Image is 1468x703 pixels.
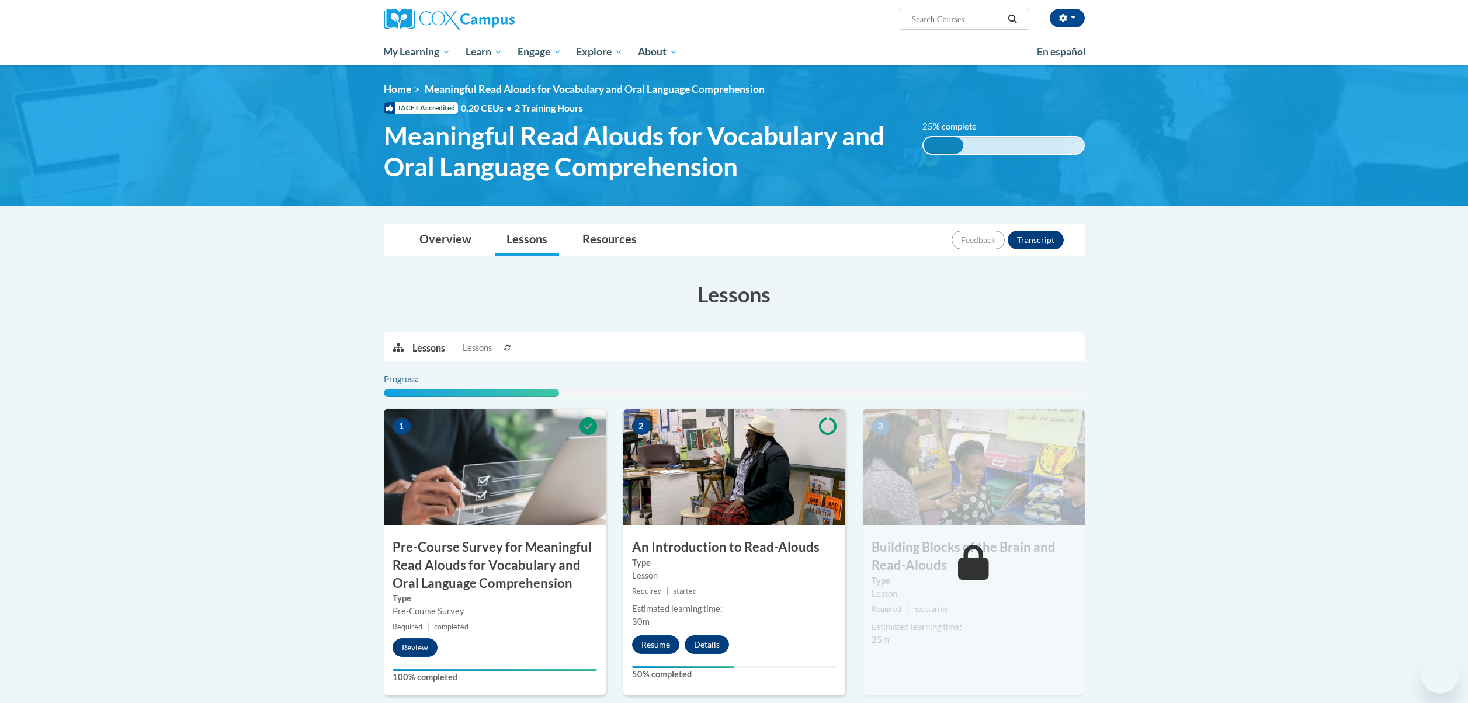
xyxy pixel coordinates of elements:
[576,45,623,59] span: Explore
[461,102,515,114] span: 0.20 CEUs
[632,635,679,654] button: Resume
[393,622,422,631] span: Required
[571,225,648,256] a: Resources
[384,409,606,525] img: Course Image
[384,9,606,30] a: Cox Campus
[872,575,1076,587] label: Type
[384,120,905,182] span: Meaningful Read Alouds for Vocabulary and Oral Language Comprehension
[952,231,1005,249] button: Feedback
[510,39,569,65] a: Engage
[872,587,1076,600] div: Lesson
[393,605,597,618] div: Pre-Course Survey
[376,39,459,65] a: My Learning
[366,39,1102,65] div: Main menu
[568,39,630,65] a: Explore
[872,621,1076,634] div: Estimated learning time:
[630,39,685,65] a: About
[872,635,889,645] span: 25m
[872,417,890,435] span: 3
[632,666,734,668] div: Your progress
[408,225,483,256] a: Overview
[458,39,510,65] a: Learn
[906,605,908,614] span: |
[674,587,697,596] span: started
[632,668,837,681] label: 50% completed
[863,538,1085,575] h3: Building Blocks of the Brain and Read-Alouds
[910,12,1004,26] input: Search Courses
[632,556,837,569] label: Type
[667,587,669,596] span: |
[506,102,512,113] span: •
[518,45,561,59] span: Engage
[1008,231,1064,249] button: Transcript
[1037,46,1086,58] span: En español
[924,137,963,154] div: 25% complete
[393,671,597,684] label: 100% completed
[922,120,990,133] label: 25% complete
[1050,9,1085,27] button: Account Settings
[1421,656,1459,694] iframe: Button to launch messaging window
[495,225,559,256] a: Lessons
[632,417,651,435] span: 2
[623,538,845,556] h3: An Introduction to Read-Alouds
[515,102,583,113] span: 2 Training Hours
[685,635,729,654] button: Details
[425,83,765,95] span: Meaningful Read Alouds for Vocabulary and Oral Language Comprehension
[393,669,597,671] div: Your progress
[463,342,492,354] span: Lessons
[872,605,901,614] span: Required
[427,622,429,631] span: |
[384,102,458,114] span: IACET Accredited
[384,373,451,386] label: Progress:
[412,342,445,354] p: Lessons
[384,538,606,592] h3: Pre-Course Survey for Meaningful Read Alouds for Vocabulary and Oral Language Comprehension
[913,605,949,614] span: not started
[1029,40,1094,64] a: En español
[383,45,450,59] span: My Learning
[863,409,1085,525] img: Course Image
[632,617,650,627] span: 30m
[393,638,438,657] button: Review
[1004,12,1021,26] button: Search
[393,592,597,605] label: Type
[632,569,837,582] div: Lesson
[466,45,502,59] span: Learn
[638,45,678,59] span: About
[434,622,468,631] span: completed
[623,409,845,525] img: Course Image
[632,587,662,596] span: Required
[384,280,1085,309] h3: Lessons
[632,603,837,615] div: Estimated learning time:
[384,9,515,30] img: Cox Campus
[384,83,411,95] a: Home
[393,417,411,435] span: 1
